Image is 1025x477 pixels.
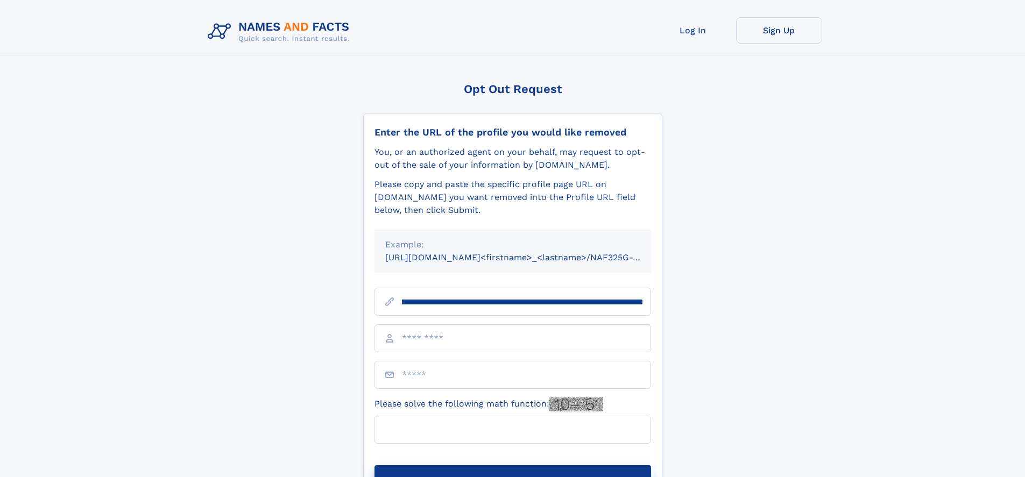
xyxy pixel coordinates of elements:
[385,252,671,262] small: [URL][DOMAIN_NAME]<firstname>_<lastname>/NAF325G-xxxxxxxx
[374,126,651,138] div: Enter the URL of the profile you would like removed
[363,82,662,96] div: Opt Out Request
[374,178,651,217] div: Please copy and paste the specific profile page URL on [DOMAIN_NAME] you want removed into the Pr...
[736,17,822,44] a: Sign Up
[374,146,651,172] div: You, or an authorized agent on your behalf, may request to opt-out of the sale of your informatio...
[203,17,358,46] img: Logo Names and Facts
[650,17,736,44] a: Log In
[374,397,603,411] label: Please solve the following math function:
[385,238,640,251] div: Example:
